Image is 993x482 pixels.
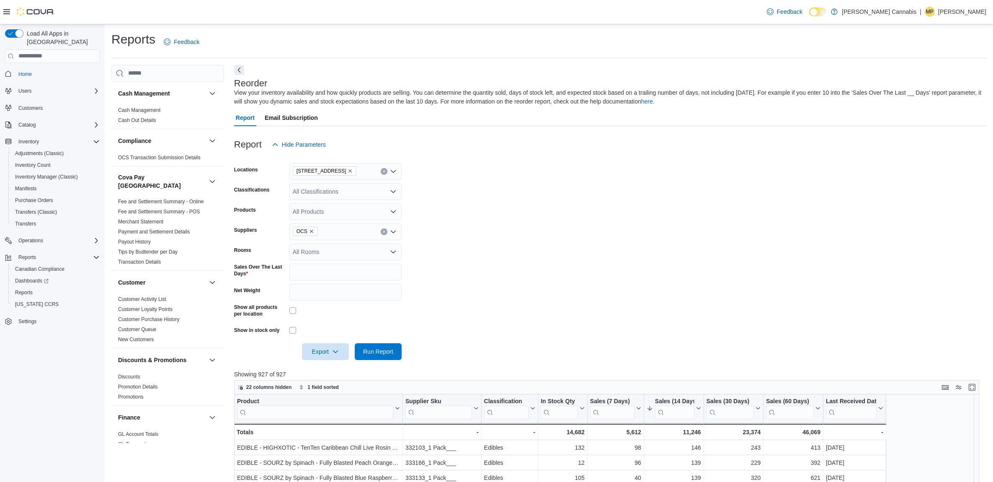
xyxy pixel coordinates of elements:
[111,429,224,453] div: Finance
[15,103,100,113] span: Customers
[234,327,280,334] label: Show in stock only
[655,397,694,419] div: Sales (14 Days)
[484,458,535,468] div: Edibles
[809,16,810,17] span: Dark Mode
[234,166,258,173] label: Locations
[15,150,64,157] span: Adjustments (Classic)
[940,382,950,392] button: Keyboard shortcuts
[925,7,935,17] div: Matt Pozdrowski
[12,195,100,205] span: Purchase Orders
[967,382,977,392] button: Enter fullscreen
[706,427,761,437] div: 23,374
[302,343,349,360] button: Export
[118,137,206,145] button: Compliance
[348,168,353,174] button: Remove 12275 Woodbine Ave from selection in this group
[15,103,46,113] a: Customers
[8,298,103,310] button: [US_STATE] CCRS
[2,136,103,148] button: Inventory
[954,382,964,392] button: Display options
[111,294,224,348] div: Customer
[118,413,206,422] button: Finance
[405,397,472,405] div: Supplier Sku
[118,89,170,98] h3: Cash Management
[118,337,154,342] a: New Customers
[15,252,100,262] span: Reports
[15,236,100,246] span: Operations
[307,384,339,391] span: 1 field sorted
[590,458,641,468] div: 96
[12,172,100,182] span: Inventory Manager (Classic)
[390,168,397,175] button: Open list of options
[647,397,701,419] button: Sales (14 Days)
[12,184,100,194] span: Manifests
[268,136,329,153] button: Hide Parameters
[234,287,260,294] label: Net Weight
[8,148,103,159] button: Adjustments (Classic)
[118,373,140,380] span: Discounts
[12,219,39,229] a: Transfers
[15,120,39,130] button: Catalog
[8,171,103,183] button: Inventory Manager (Classic)
[118,384,158,390] a: Promotion Details
[246,384,292,391] span: 22 columns hidden
[12,264,100,274] span: Canadian Compliance
[118,316,180,323] span: Customer Purchase History
[297,227,307,236] span: OCS
[2,119,103,131] button: Catalog
[282,140,326,149] span: Hide Parameters
[111,197,224,270] div: Cova Pay [GEOGRAPHIC_DATA]
[484,443,535,453] div: Edibles
[766,458,820,468] div: 392
[309,229,314,234] button: Remove OCS from selection in this group
[355,343,402,360] button: Run Report
[15,137,42,147] button: Inventory
[390,188,397,195] button: Open list of options
[590,443,641,453] div: 98
[590,397,634,419] div: Sales (7 Days)
[235,382,295,392] button: 22 columns hidden
[234,78,267,88] h3: Reorder
[15,209,57,215] span: Transfers (Classic)
[381,228,387,235] button: Clear input
[207,88,217,98] button: Cash Management
[541,458,585,468] div: 12
[390,249,397,255] button: Open list of options
[647,458,701,468] div: 139
[236,109,255,126] span: Report
[381,168,387,175] button: Clear input
[655,397,694,405] div: Sales (14 Days)
[15,236,46,246] button: Operations
[826,397,877,419] div: Last Received Date
[541,443,585,453] div: 132
[647,427,701,437] div: 11,246
[12,288,36,298] a: Reports
[12,276,100,286] span: Dashboards
[12,299,100,309] span: Washington CCRS
[2,315,103,327] button: Settings
[8,206,103,218] button: Transfers (Classic)
[15,301,59,308] span: [US_STATE] CCRS
[118,306,173,312] a: Customer Loyalty Points
[766,397,820,419] button: Sales (60 Days)
[18,71,32,78] span: Home
[118,154,201,161] span: OCS Transaction Submission Details
[826,458,883,468] div: [DATE]
[118,441,155,447] a: GL Transactions
[118,209,200,215] a: Fee and Settlement Summary - POS
[5,65,100,350] nav: Complex example
[12,184,40,194] a: Manifests
[118,199,204,205] a: Fee and Settlement Summary - Online
[237,397,393,419] div: Product
[111,105,224,129] div: Cash Management
[118,239,151,245] a: Payout History
[15,289,33,296] span: Reports
[15,174,78,180] span: Inventory Manager (Classic)
[237,458,400,468] div: EDIBLE - SOURZ by Spinach - Fully Blasted Peach Orange 1:1 THC:CBD - 1 pc
[826,427,883,437] div: -
[23,29,100,46] span: Load All Apps in [GEOGRAPHIC_DATA]
[118,356,206,364] button: Discounts & Promotions
[111,153,224,166] div: Compliance
[12,207,60,217] a: Transfers (Classic)
[118,296,166,302] a: Customer Activity List
[118,413,140,422] h3: Finance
